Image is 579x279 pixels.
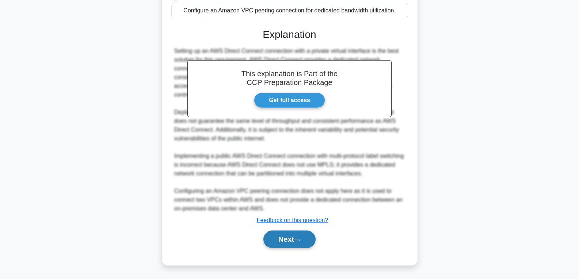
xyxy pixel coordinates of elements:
[174,47,405,213] div: Setting up an AWS Direct Connect connection with a private virtual interface is the best solution...
[254,93,325,108] a: Get full access
[257,217,328,223] a: Feedback on this question?
[263,230,316,248] button: Next
[171,3,408,18] div: Configure an Amazon VPC peering connection for dedicated bandwidth utilization.
[176,28,404,41] h3: Explanation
